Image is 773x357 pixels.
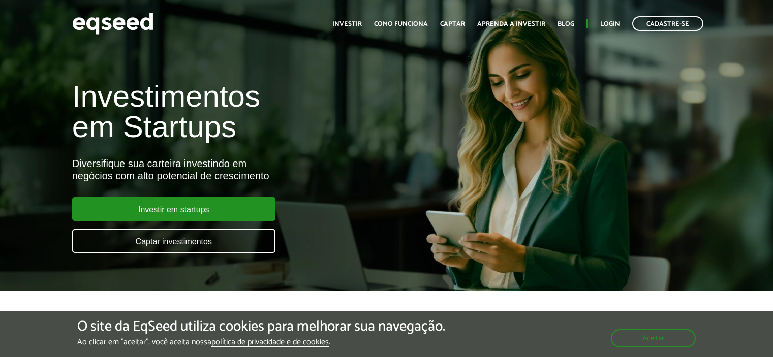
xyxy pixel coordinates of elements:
[72,157,444,182] div: Diversifique sua carteira investindo em negócios com alto potencial de crescimento
[72,81,444,142] h1: Investimentos em Startups
[611,329,696,347] button: Aceitar
[558,21,574,27] a: Blog
[632,16,703,31] a: Cadastre-se
[77,337,445,347] p: Ao clicar em "aceitar", você aceita nossa .
[77,319,445,335] h5: O site da EqSeed utiliza cookies para melhorar sua navegação.
[72,229,275,253] a: Captar investimentos
[477,21,545,27] a: Aprenda a investir
[440,21,465,27] a: Captar
[72,10,153,37] img: EqSeed
[332,21,362,27] a: Investir
[72,197,275,221] a: Investir em startups
[374,21,428,27] a: Como funciona
[211,338,329,347] a: política de privacidade e de cookies
[600,21,620,27] a: Login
